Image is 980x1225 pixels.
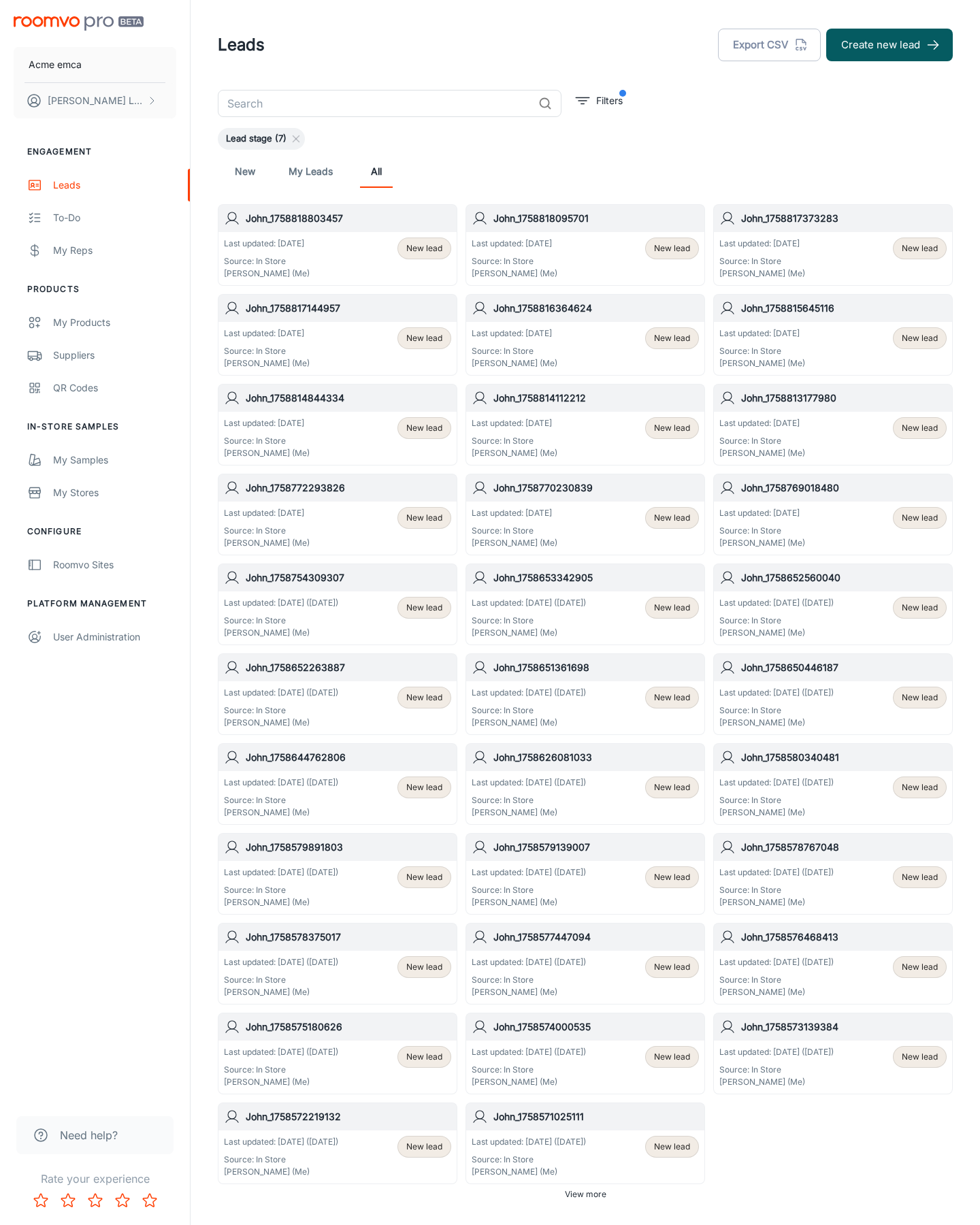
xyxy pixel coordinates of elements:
p: Last updated: [DATE] ([DATE]) [472,866,586,879]
p: [PERSON_NAME] (Me) [224,896,338,909]
h6: John_1758575180626 [246,1019,451,1034]
p: Source: In Store [472,1154,586,1166]
span: New lead [406,422,442,434]
p: Last updated: [DATE] ([DATE]) [719,866,834,879]
span: New lead [406,781,442,794]
h6: John_1758579891803 [246,840,451,855]
p: Last updated: [DATE] [719,327,805,340]
span: New lead [902,961,938,973]
a: John_1758652263887Last updated: [DATE] ([DATE])Source: In Store[PERSON_NAME] (Me)New lead [218,653,457,735]
p: Last updated: [DATE] ([DATE]) [472,1046,586,1058]
div: Leads [53,178,176,193]
p: Last updated: [DATE] [472,327,557,340]
p: Source: In Store [719,615,834,627]
p: Source: In Store [224,974,338,986]
p: [PERSON_NAME] Leaptools [48,93,144,108]
p: Source: In Store [224,345,310,357]
span: New lead [406,691,442,704]
a: John_1758579891803Last updated: [DATE] ([DATE])Source: In Store[PERSON_NAME] (Me)New lead [218,833,457,915]
p: Last updated: [DATE] ([DATE]) [719,597,834,609]
h6: John_1758754309307 [246,570,451,585]
p: Last updated: [DATE] [719,507,805,519]
h6: John_1758576468413 [741,930,947,945]
button: Create new lead [826,29,953,61]
button: Rate 3 star [82,1187,109,1214]
p: Last updated: [DATE] ([DATE]) [472,687,586,699]
a: John_1758772293826Last updated: [DATE]Source: In Store[PERSON_NAME] (Me)New lead [218,474,457,555]
a: John_1758818095701Last updated: [DATE]Source: In Store[PERSON_NAME] (Me)New lead [465,204,705,286]
a: John_1758816364624Last updated: [DATE]Source: In Store[PERSON_NAME] (Me)New lead [465,294,705,376]
a: My Leads [289,155,333,188]
a: John_1758626081033Last updated: [DATE] ([DATE])Source: In Store[PERSON_NAME] (Me)New lead [465,743,705,825]
p: Source: In Store [472,435,557,447]
h6: John_1758577447094 [493,930,699,945]
a: John_1758573139384Last updated: [DATE] ([DATE])Source: In Store[PERSON_NAME] (Me)New lead [713,1013,953,1094]
a: John_1758578375017Last updated: [DATE] ([DATE])Source: In Store[PERSON_NAME] (Me)New lead [218,923,457,1004]
div: My Products [53,315,176,330]
span: View more [565,1188,606,1200]
a: John_1758652560040Last updated: [DATE] ([DATE])Source: In Store[PERSON_NAME] (Me)New lead [713,563,953,645]
span: Lead stage (7) [218,132,295,146]
h6: John_1758578767048 [741,840,947,855]
h6: John_1758580340481 [741,750,947,765]
p: Last updated: [DATE] [472,417,557,429]
p: Source: In Store [472,255,557,267]
p: [PERSON_NAME] (Me) [472,717,586,729]
p: Source: In Store [719,255,805,267]
p: Last updated: [DATE] [224,417,310,429]
h6: John_1758651361698 [493,660,699,675]
p: [PERSON_NAME] (Me) [719,627,834,639]
p: Filters [596,93,623,108]
a: John_1758575180626Last updated: [DATE] ([DATE])Source: In Store[PERSON_NAME] (Me)New lead [218,1013,457,1094]
button: [PERSON_NAME] Leaptools [14,83,176,118]
a: John_1758651361698Last updated: [DATE] ([DATE])Source: In Store[PERSON_NAME] (Me)New lead [465,653,705,735]
p: [PERSON_NAME] (Me) [224,357,310,370]
div: My Samples [53,453,176,468]
p: Source: In Store [719,974,834,986]
a: John_1758814844334Last updated: [DATE]Source: In Store[PERSON_NAME] (Me)New lead [218,384,457,465]
p: [PERSON_NAME] (Me) [224,627,338,639]
span: New lead [406,961,442,973]
p: Last updated: [DATE] ([DATE]) [472,777,586,789]
a: John_1758572219132Last updated: [DATE] ([DATE])Source: In Store[PERSON_NAME] (Me)New lead [218,1102,457,1184]
p: [PERSON_NAME] (Me) [472,806,586,819]
button: Rate 5 star [136,1187,163,1214]
a: John_1758814112212Last updated: [DATE]Source: In Store[PERSON_NAME] (Me)New lead [465,384,705,465]
span: New lead [902,422,938,434]
p: Last updated: [DATE] ([DATE]) [224,1136,338,1148]
p: [PERSON_NAME] (Me) [472,357,557,370]
p: Last updated: [DATE] ([DATE]) [224,866,338,879]
p: [PERSON_NAME] (Me) [719,1076,834,1088]
p: [PERSON_NAME] (Me) [472,896,586,909]
p: [PERSON_NAME] (Me) [224,267,310,280]
p: Source: In Store [719,1064,834,1076]
p: Source: In Store [719,794,834,806]
img: Roomvo PRO Beta [14,16,144,31]
a: John_1758754309307Last updated: [DATE] ([DATE])Source: In Store[PERSON_NAME] (Me)New lead [218,563,457,645]
p: [PERSON_NAME] (Me) [719,267,805,280]
h6: John_1758817373283 [741,211,947,226]
p: Last updated: [DATE] ([DATE]) [224,956,338,968]
h6: John_1758769018480 [741,480,947,495]
h6: John_1758626081033 [493,750,699,765]
a: John_1758571025111Last updated: [DATE] ([DATE])Source: In Store[PERSON_NAME] (Me)New lead [465,1102,705,1184]
span: New lead [902,781,938,794]
p: Source: In Store [719,345,805,357]
span: New lead [654,332,690,344]
div: Lead stage (7) [218,128,305,150]
div: Suppliers [53,348,176,363]
div: Roomvo Sites [53,557,176,572]
span: New lead [902,242,938,255]
div: My Stores [53,485,176,500]
a: John_1758815645116Last updated: [DATE]Source: In Store[PERSON_NAME] (Me)New lead [713,294,953,376]
p: Source: In Store [472,525,557,537]
h6: John_1758578375017 [246,930,451,945]
p: Last updated: [DATE] [224,238,310,250]
button: Rate 4 star [109,1187,136,1214]
p: [PERSON_NAME] (Me) [472,627,586,639]
p: [PERSON_NAME] (Me) [472,537,557,549]
p: Source: In Store [719,704,834,717]
span: New lead [654,242,690,255]
p: Last updated: [DATE] [719,238,805,250]
a: John_1758576468413Last updated: [DATE] ([DATE])Source: In Store[PERSON_NAME] (Me)New lead [713,923,953,1004]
